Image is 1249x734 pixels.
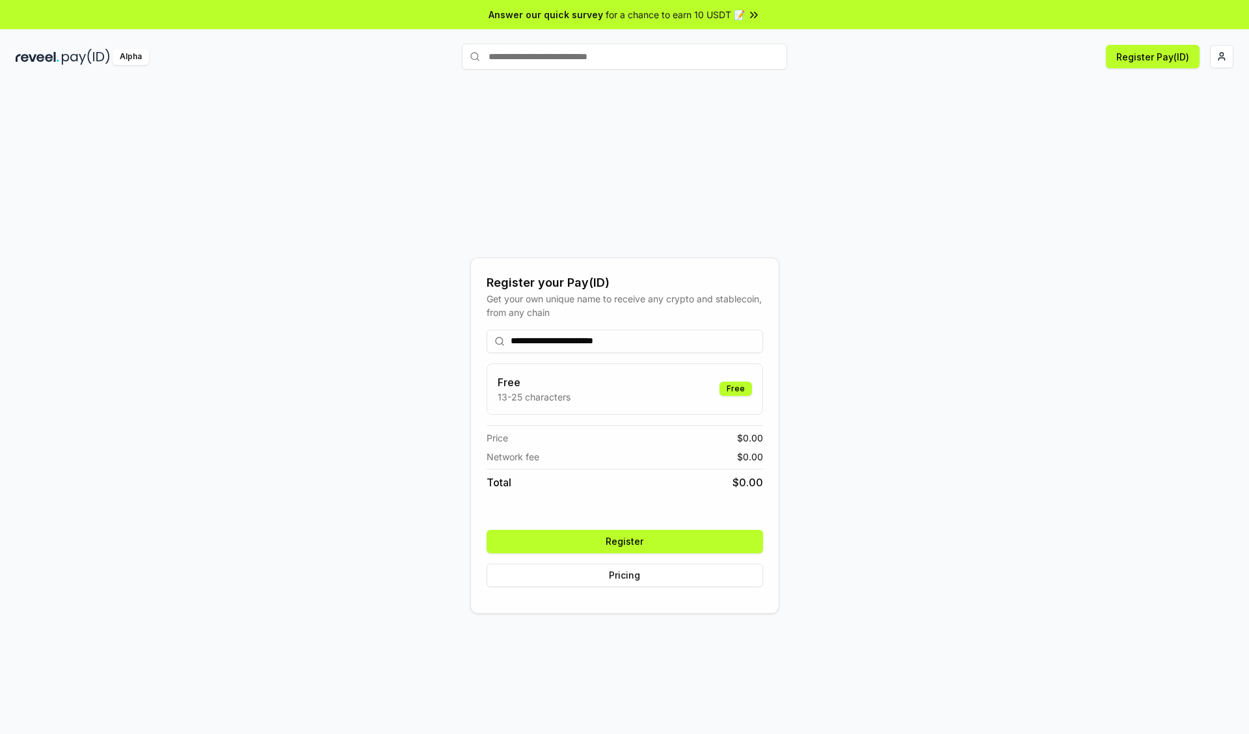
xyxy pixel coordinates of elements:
[16,49,59,65] img: reveel_dark
[487,431,508,445] span: Price
[737,431,763,445] span: $ 0.00
[487,450,539,464] span: Network fee
[62,49,110,65] img: pay_id
[732,475,763,490] span: $ 0.00
[737,450,763,464] span: $ 0.00
[487,564,763,587] button: Pricing
[487,530,763,553] button: Register
[498,374,571,390] h3: Free
[487,475,511,490] span: Total
[606,8,745,21] span: for a chance to earn 10 USDT 📝
[113,49,149,65] div: Alpha
[489,8,603,21] span: Answer our quick survey
[487,292,763,319] div: Get your own unique name to receive any crypto and stablecoin, from any chain
[498,390,571,404] p: 13-25 characters
[719,382,752,396] div: Free
[487,274,763,292] div: Register your Pay(ID)
[1106,45,1200,68] button: Register Pay(ID)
